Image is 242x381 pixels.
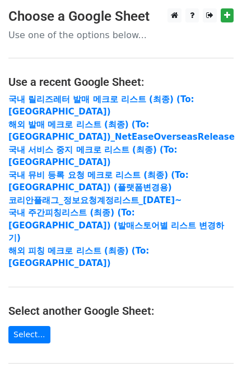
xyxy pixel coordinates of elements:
h4: Select another Google Sheet: [8,304,234,318]
a: 해외 피칭 메크로 리스트 (최종) (To:[GEOGRAPHIC_DATA]) [8,246,149,269]
a: 코리안플래그_정보요청계정리스트_[DATE]~ [8,195,182,205]
a: 해외 발매 메크로 리스트 (최종) (To: [GEOGRAPHIC_DATA])_NetEaseOverseasRelease [8,120,235,143]
a: Select... [8,326,50,343]
h4: Use a recent Google Sheet: [8,75,234,89]
a: 국내 뮤비 등록 요청 메크로 리스트 (최종) (To:[GEOGRAPHIC_DATA]) (플랫폼변경용) [8,170,189,193]
a: 국내 서비스 중지 메크로 리스트 (최종) (To:[GEOGRAPHIC_DATA]) [8,145,177,168]
a: 국내 주간피칭리스트 (최종) (To:[GEOGRAPHIC_DATA]) (발매스토어별 리스트 변경하기) [8,208,224,243]
h3: Choose a Google Sheet [8,8,234,25]
a: 국내 릴리즈레터 발매 메크로 리스트 (최종) (To:[GEOGRAPHIC_DATA]) [8,94,194,117]
p: Use one of the options below... [8,29,234,41]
